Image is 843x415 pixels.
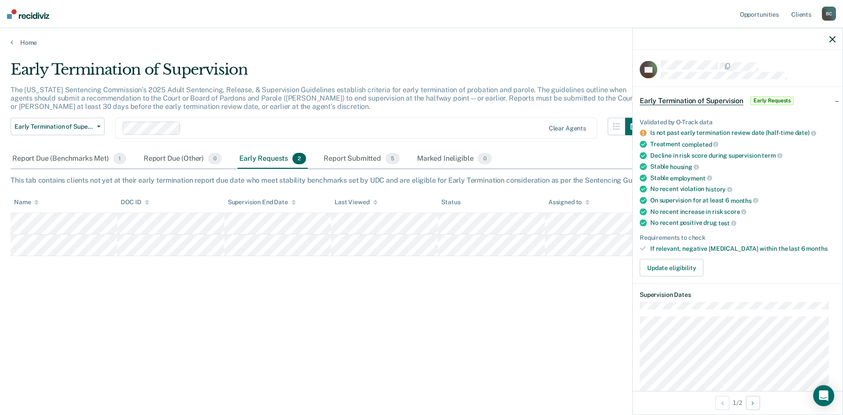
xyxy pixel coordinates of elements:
[718,220,736,227] span: test
[650,245,836,252] div: If relevant, negative [MEDICAL_DATA] within the last 6
[731,197,758,204] span: months
[478,153,491,164] span: 0
[724,208,746,215] span: score
[208,153,222,164] span: 0
[14,198,39,206] div: Name
[746,396,760,410] button: Next Opportunity
[640,118,836,126] div: Validated by O-Track data
[650,174,836,182] div: Stable
[238,149,308,169] div: Early Requests
[11,149,128,169] div: Report Due (Benchmarks Met)
[7,9,49,19] img: Recidiviz
[650,208,836,216] div: No recent increase in risk
[633,391,843,414] div: 1 / 2
[650,197,836,205] div: On supervision for at least 6
[228,198,296,206] div: Supervision End Date
[640,96,743,105] span: Early Termination of Supervision
[335,198,377,206] div: Last Viewed
[650,185,836,193] div: No recent violation
[813,385,834,406] div: Open Intercom Messenger
[706,186,732,193] span: history
[650,152,836,159] div: Decline in risk score during supervision
[650,141,836,148] div: Treatment
[11,39,832,47] a: Home
[11,176,832,184] div: This tab contains clients not yet at their early termination report due date who meet stability b...
[11,61,643,86] div: Early Termination of Supervision
[548,198,590,206] div: Assigned to
[640,234,836,241] div: Requirements to check
[385,153,400,164] span: 5
[640,291,836,299] dt: Supervision Dates
[762,152,782,159] span: term
[121,198,149,206] div: DOC ID
[650,219,836,227] div: No recent positive drug
[670,174,712,181] span: employment
[322,149,401,169] div: Report Submitted
[292,153,306,164] span: 2
[750,96,794,105] span: Early Requests
[650,129,836,137] div: Is not past early termination review date (half-time date)
[142,149,223,169] div: Report Due (Other)
[640,259,703,277] button: Update eligibility
[822,7,836,21] div: B C
[670,163,699,170] span: housing
[682,141,719,148] span: completed
[441,198,460,206] div: Status
[715,396,729,410] button: Previous Opportunity
[549,125,586,132] div: Clear agents
[113,153,126,164] span: 1
[14,123,94,130] span: Early Termination of Supervision
[650,163,836,171] div: Stable
[806,245,827,252] span: months
[633,87,843,115] div: Early Termination of SupervisionEarly Requests
[415,149,494,169] div: Marked Ineligible
[11,86,635,111] p: The [US_STATE] Sentencing Commission’s 2025 Adult Sentencing, Release, & Supervision Guidelines e...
